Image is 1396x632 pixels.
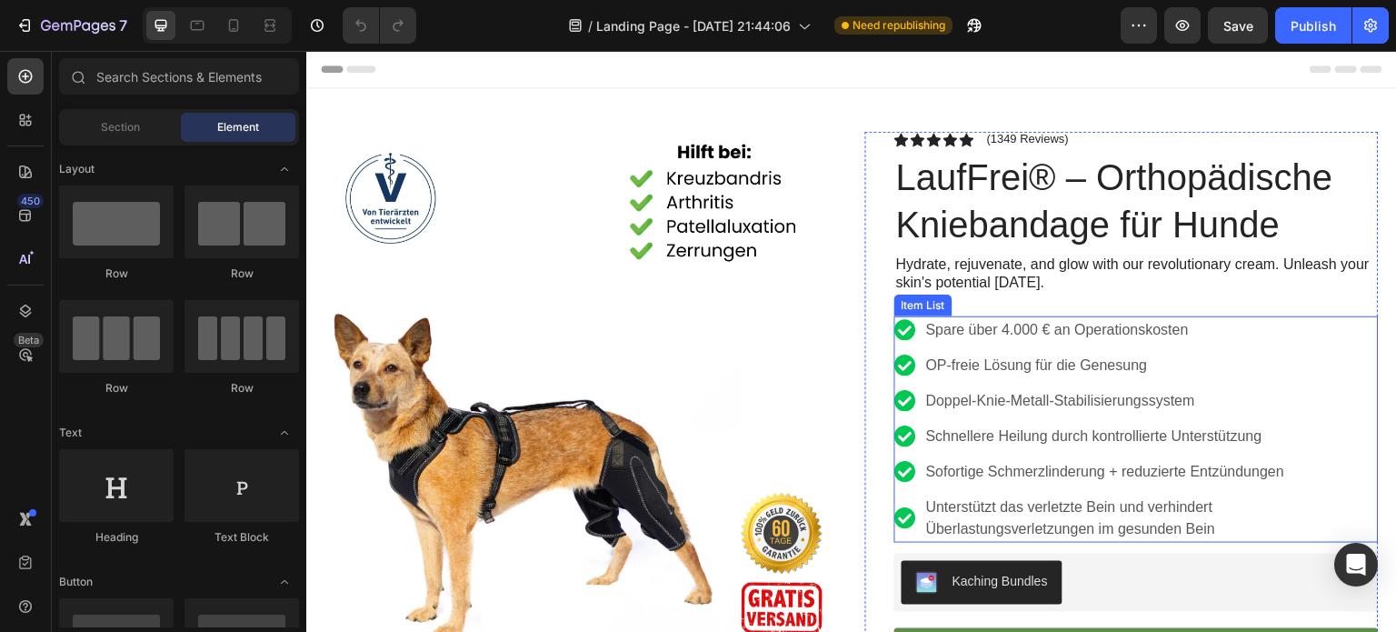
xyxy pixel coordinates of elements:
div: Kaching Bundles [646,521,742,540]
span: Button [59,574,93,590]
img: KachingBundles.png [610,521,632,543]
iframe: Design area [306,51,1396,632]
p: Schnellere Heilung durch kontrollierte Unterstützung [620,375,1070,396]
input: Search Sections & Elements [59,58,299,95]
p: Unterstützt das verletzte Bein und verhindert Überlastungsverletzungen im gesunden Bein [620,446,1070,489]
span: Layout [59,161,95,177]
div: Undo/Redo [343,7,416,44]
button: Kaching Bundles [595,510,756,554]
button: Publish [1275,7,1351,44]
div: Open Intercom Messenger [1334,543,1378,587]
p: 7 [119,15,127,36]
span: Toggle open [270,567,299,597]
span: Element [217,119,259,135]
div: Row [59,380,174,396]
button: Save [1208,7,1268,44]
span: Toggle open [270,418,299,447]
p: Hydrate, rejuvenate, and glow with our revolutionary cream. Unleash your skin's potential [DATE]. [590,205,1071,243]
p: (1349 Reviews) [681,81,763,95]
div: Row [184,266,299,282]
div: Publish [1291,16,1336,35]
div: Row [59,266,174,282]
span: Save [1223,18,1253,34]
div: Text Block [184,529,299,546]
p: Sofortige Schmerzlinderung + reduzierte Entzündungen [620,410,1070,432]
p: Spare über 4.000 € an Operationskosten [620,268,1070,290]
div: Item List [592,246,643,263]
h1: LaufFrei® – Orthopädische Kniebandage für Hunde [588,101,1072,199]
div: Beta [14,333,44,347]
p: Doppel-Knie-Metall-Stabilisierungssystem [620,339,1070,361]
button: 7 [7,7,135,44]
span: Text [59,425,82,441]
span: Section [101,119,140,135]
span: Need republishing [853,17,945,34]
span: Landing Page - [DATE] 21:44:06 [596,16,791,35]
span: Toggle open [270,155,299,184]
span: / [588,16,593,35]
div: Row [184,380,299,396]
p: OP-freie Lösung für die Genesung [620,304,1070,326]
div: 450 [17,194,44,208]
div: Heading [59,529,174,546]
